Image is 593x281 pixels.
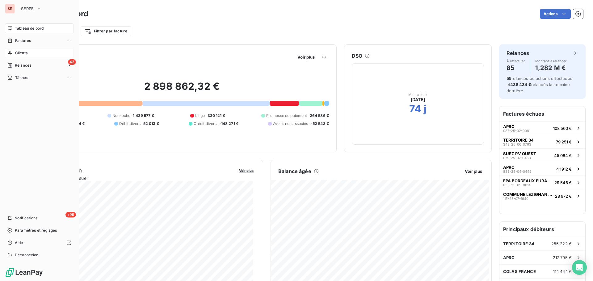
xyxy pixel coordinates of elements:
span: 28 972 € [555,194,572,199]
button: APRC83E-25-04-044241 912 € [499,162,585,176]
span: EPA BORDEAUX EURATLANTIQUE [503,178,552,183]
button: Filtrer par facture [81,26,131,36]
span: -52 543 € [311,121,329,126]
span: 033-25-05-0014 [503,183,531,187]
span: Avoirs non associés [273,121,308,126]
a: Aide [5,238,74,248]
span: +99 [65,212,76,217]
span: 255 222 € [551,241,572,246]
span: 43 [68,59,76,65]
span: Chiffre d'affaires mensuel [35,175,235,181]
span: 087-25-02-0081 [503,129,530,133]
h2: j [424,103,427,115]
button: Voir plus [237,167,255,173]
span: 41 912 € [556,167,572,171]
span: 1 429 577 € [133,113,154,118]
span: TERRITOIRE 34 [503,241,534,246]
span: 079-25-07-0453 [503,156,531,160]
h6: Relances [507,49,529,57]
h6: Balance âgée [278,167,311,175]
span: Crédit divers [194,121,217,126]
span: 34E-25-06-0763 [503,143,531,146]
div: Open Intercom Messenger [572,260,587,275]
h4: 85 [507,63,525,73]
button: TERRITOIRE 3434E-25-06-076379 251 € [499,135,585,148]
span: Promesse de paiement [266,113,307,118]
span: APRC [503,165,515,170]
span: Mois actuel [408,93,428,97]
span: Paramètres et réglages [15,228,57,233]
img: Logo LeanPay [5,267,43,277]
button: APRC087-25-02-0081108 560 € [499,121,585,135]
button: Voir plus [296,54,317,60]
span: 83E-25-04-0442 [503,170,532,173]
button: EPA BORDEAUX EURATLANTIQUE033-25-05-001429 546 € [499,176,585,189]
span: SUEZ RV OUEST [503,151,536,156]
h2: 2 898 862,32 € [35,80,329,99]
span: 217 795 € [553,255,572,260]
span: relances ou actions effectuées et relancés la semaine dernière. [507,76,572,93]
h4: 1,282 M € [535,63,567,73]
span: 79 251 € [556,139,572,144]
span: 55 [507,76,511,81]
span: [DATE] [411,97,425,103]
h2: 74 [409,103,421,115]
span: 108 560 € [553,126,572,131]
span: APRC [503,255,515,260]
span: 45 084 € [554,153,572,158]
button: Voir plus [463,168,484,174]
button: COMMUNE LEZIGNAN CORBIERES11E-25-07-164028 972 € [499,189,585,203]
span: 436 434 € [510,82,531,87]
span: APRC [503,124,515,129]
span: Aide [15,240,23,246]
span: 264 586 € [310,113,329,118]
span: Litige [195,113,205,118]
span: SERPE [21,6,34,11]
span: -148 271 € [219,121,239,126]
span: Débit divers [119,121,141,126]
span: 114 444 € [553,269,572,274]
h6: Factures échues [499,106,585,121]
span: Relances [15,63,31,68]
span: Voir plus [465,169,482,174]
span: TERRITOIRE 34 [503,138,534,143]
span: Tâches [15,75,28,81]
span: 52 013 € [143,121,159,126]
span: 29 546 € [554,180,572,185]
span: Clients [15,50,27,56]
h6: Principaux débiteurs [499,222,585,237]
span: À effectuer [507,59,525,63]
span: Non-échu [112,113,130,118]
div: SE [5,4,15,14]
span: Voir plus [297,55,315,60]
span: 11E-25-07-1640 [503,197,528,200]
span: Notifications [15,215,37,221]
span: Tableau de bord [15,26,44,31]
span: Voir plus [239,168,254,173]
h6: DSO [352,52,362,60]
span: COLAS FRANCE [503,269,536,274]
span: Factures [15,38,31,43]
span: Déconnexion [15,252,39,258]
span: Montant à relancer [535,59,567,63]
button: SUEZ RV OUEST079-25-07-045345 084 € [499,148,585,162]
span: COMMUNE LEZIGNAN CORBIERES [503,192,553,197]
button: Actions [540,9,571,19]
span: 330 121 € [208,113,225,118]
